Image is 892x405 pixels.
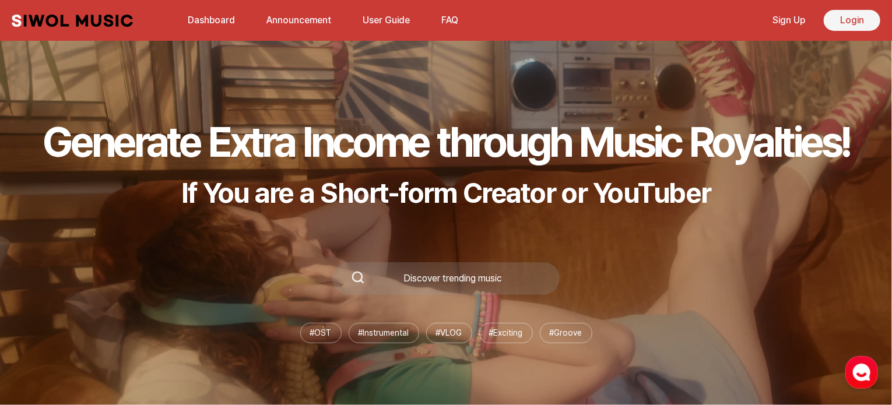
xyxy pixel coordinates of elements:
[181,8,242,33] a: Dashboard
[479,323,533,343] li: # Exciting
[300,323,342,343] li: # OST
[43,117,849,167] h1: Generate Extra Income through Music Royalties!
[3,308,77,337] a: Home
[173,326,201,335] span: Settings
[30,326,50,335] span: Home
[426,323,472,343] li: # VLOG
[356,8,417,33] a: User Guide
[259,8,338,33] a: Announcement
[434,6,465,34] button: FAQ
[824,10,880,31] a: Login
[365,274,541,283] div: Discover trending music
[77,308,150,337] a: Messages
[765,8,812,33] a: Sign Up
[97,326,131,336] span: Messages
[43,176,849,210] p: If You are a Short-form Creator or YouTuber
[150,308,224,337] a: Settings
[540,323,592,343] li: # Groove
[349,323,419,343] li: # Instrumental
